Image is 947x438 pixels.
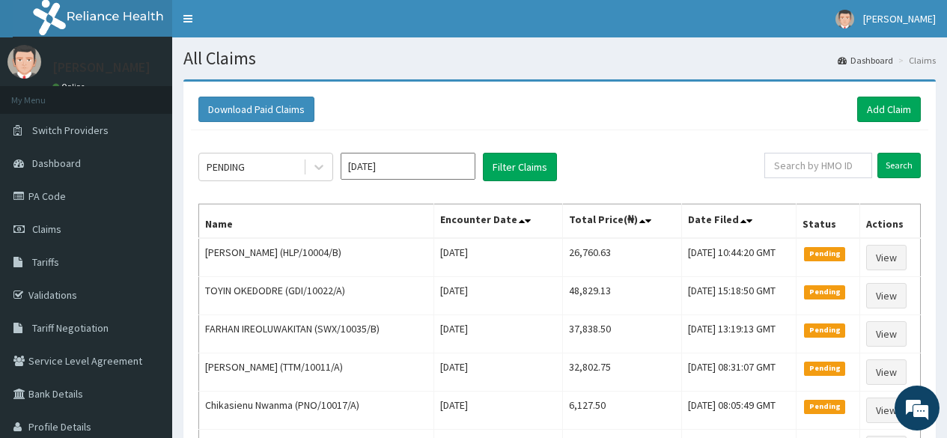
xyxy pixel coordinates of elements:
[562,204,681,239] th: Total Price(₦)
[681,238,796,277] td: [DATE] 10:44:20 GMT
[32,124,109,137] span: Switch Providers
[199,353,434,392] td: [PERSON_NAME] (TTM/10011/A)
[562,238,681,277] td: 26,760.63
[804,247,845,261] span: Pending
[341,153,475,180] input: Select Month and Year
[32,222,61,236] span: Claims
[199,238,434,277] td: [PERSON_NAME] (HLP/10004/B)
[866,321,907,347] a: View
[199,277,434,315] td: TOYIN OKEDODRE (GDI/10022/A)
[866,398,907,423] a: View
[198,97,314,122] button: Download Paid Claims
[866,245,907,270] a: View
[838,54,893,67] a: Dashboard
[866,283,907,308] a: View
[32,156,81,170] span: Dashboard
[681,277,796,315] td: [DATE] 15:18:50 GMT
[199,392,434,430] td: Chikasienu Nwanma (PNO/10017/A)
[483,153,557,181] button: Filter Claims
[835,10,854,28] img: User Image
[804,400,845,413] span: Pending
[562,277,681,315] td: 48,829.13
[52,61,150,74] p: [PERSON_NAME]
[681,392,796,430] td: [DATE] 08:05:49 GMT
[562,315,681,353] td: 37,838.50
[877,153,921,178] input: Search
[857,97,921,122] a: Add Claim
[199,315,434,353] td: FARHAN IREOLUWAKITAN (SWX/10035/B)
[681,315,796,353] td: [DATE] 13:19:13 GMT
[804,362,845,375] span: Pending
[681,204,796,239] th: Date Filed
[863,12,936,25] span: [PERSON_NAME]
[797,204,859,239] th: Status
[859,204,920,239] th: Actions
[804,323,845,337] span: Pending
[32,255,59,269] span: Tariffs
[562,353,681,392] td: 32,802.75
[895,54,936,67] li: Claims
[433,277,562,315] td: [DATE]
[764,153,872,178] input: Search by HMO ID
[207,159,245,174] div: PENDING
[433,315,562,353] td: [DATE]
[681,353,796,392] td: [DATE] 08:31:07 GMT
[804,285,845,299] span: Pending
[433,238,562,277] td: [DATE]
[562,392,681,430] td: 6,127.50
[433,392,562,430] td: [DATE]
[7,45,41,79] img: User Image
[433,204,562,239] th: Encounter Date
[199,204,434,239] th: Name
[32,321,109,335] span: Tariff Negotiation
[183,49,936,68] h1: All Claims
[866,359,907,385] a: View
[433,353,562,392] td: [DATE]
[52,82,88,92] a: Online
